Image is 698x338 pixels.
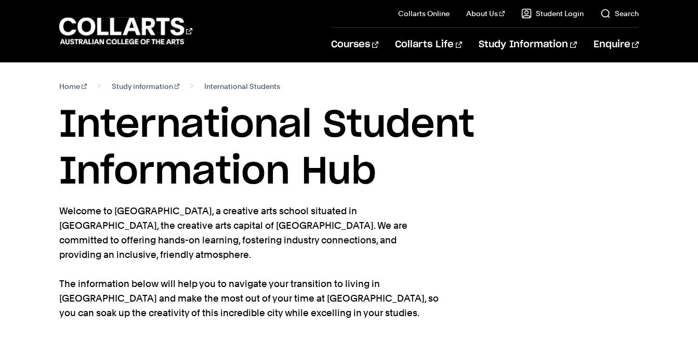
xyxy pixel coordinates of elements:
[59,102,639,196] h1: International Student Information Hub
[59,16,192,46] div: Go to homepage
[479,28,576,62] a: Study Information
[204,79,280,94] span: International Students
[398,8,450,19] a: Collarts Online
[59,204,439,320] p: Welcome to [GEOGRAPHIC_DATA], a creative arts school situated in [GEOGRAPHIC_DATA], the creative ...
[521,8,584,19] a: Student Login
[59,79,87,94] a: Home
[395,28,462,62] a: Collarts Life
[466,8,505,19] a: About Us
[600,8,639,19] a: Search
[112,79,180,94] a: Study information
[594,28,639,62] a: Enquire
[331,28,378,62] a: Courses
